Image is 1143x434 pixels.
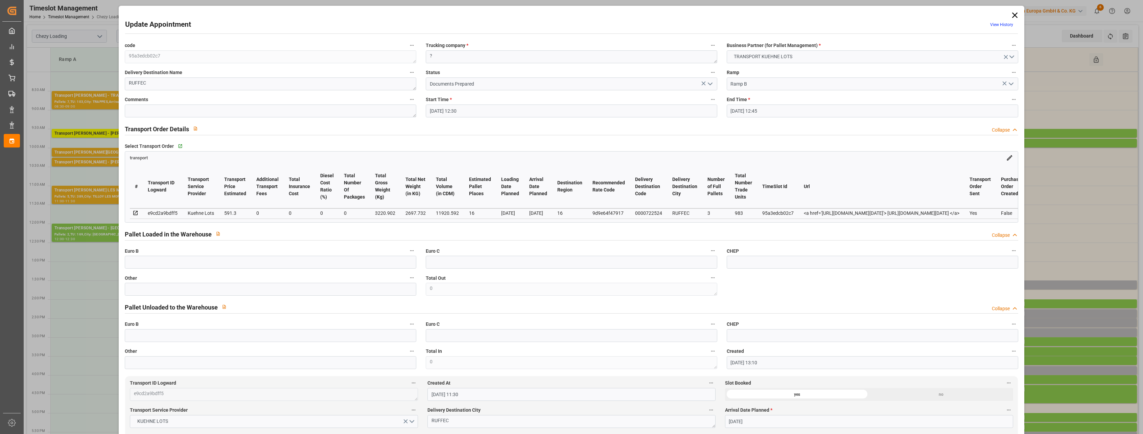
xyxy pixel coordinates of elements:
div: yes [725,388,869,401]
button: Transport Service Provider [409,406,418,414]
h2: Pallet Loaded in the Warehouse [125,230,212,239]
button: Created At [707,379,716,387]
th: Url [799,165,964,208]
button: Euro B [407,246,416,255]
th: Arrival Date Planned [524,165,552,208]
span: Status [426,69,440,76]
div: Collapse [992,127,1010,134]
span: CHEP [727,248,739,255]
button: Ramp [1009,68,1018,77]
span: Delivery Destination Name [125,69,182,76]
textarea: 0 [426,356,717,369]
th: Estimated Pallet Places [464,165,496,208]
div: 16 [557,209,582,217]
div: Collapse [992,232,1010,239]
span: Euro C [426,248,440,255]
a: transport [130,155,148,160]
button: CHEP [1009,320,1018,328]
div: 11920.592 [436,209,459,217]
button: Trucking company * [708,41,717,50]
button: Status [708,68,717,77]
span: Total Out [426,275,446,282]
th: Delivery Destination Code [630,165,667,208]
input: Type to search/select [727,77,1018,90]
th: Total Number Trade Units [730,165,757,208]
span: Created At [427,380,450,387]
th: Loading Date Planned [496,165,524,208]
div: Kuehne Lots [188,209,214,217]
th: Total Number Of Packages [339,165,370,208]
button: Arrival Date Planned * [1004,406,1013,414]
span: Other [125,275,137,282]
span: End Time [727,96,750,103]
span: Select Transport Order [125,143,174,150]
th: Additional Transport Fees [251,165,284,208]
button: View description [212,227,225,240]
button: open menu [130,415,418,428]
th: Total Insurance Cost [284,165,315,208]
div: 9d9e64f47917 [592,209,625,217]
button: Other [407,273,416,282]
th: TimeSlot Id [757,165,799,208]
button: Slot Booked [1004,379,1013,387]
h2: Pallet Unloaded to the Warehouse [125,303,218,312]
div: 16 [469,209,491,217]
th: Total Net Weight (in KG) [400,165,431,208]
div: False [1001,209,1021,217]
button: Total Out [708,273,717,282]
th: Transport ID Logward [143,165,183,208]
th: Purchase Order Created [996,165,1026,208]
div: Yes [970,209,991,217]
a: View History [990,22,1013,27]
span: Comments [125,96,148,103]
span: Transport Service Provider [130,407,188,414]
h2: Transport Order Details [125,124,189,134]
div: <a href='[URL][DOMAIN_NAME][DATE]'> [URL][DOMAIN_NAME][DATE] </a> [804,209,959,217]
span: Trucking company [426,42,468,49]
span: Transport ID Logward [130,380,176,387]
span: KUEHNE LOTS [134,418,171,425]
span: Euro C [426,321,440,328]
span: Total In [426,348,442,355]
span: Start Time [426,96,452,103]
div: 0 [256,209,279,217]
textarea: RUFFEC [427,415,716,428]
div: no [869,388,1013,401]
button: End Time * [1009,95,1018,104]
button: Total In [708,347,717,356]
th: Number of Full Pallets [702,165,730,208]
button: Business Partner (for Pallet Management) * [1009,41,1018,50]
span: Other [125,348,137,355]
button: Euro C [708,320,717,328]
button: View description [189,122,202,135]
th: Diesel Cost Ratio (%) [315,165,339,208]
textarea: 95a3edcb02c7 [125,50,416,63]
button: open menu [704,79,715,89]
div: 591.3 [224,209,246,217]
input: DD-MM-YYYY HH:MM [727,356,1018,369]
textarea: e9cd2a9bdff5 [130,388,418,401]
button: View description [218,300,231,313]
button: Delivery Destination City [707,406,716,414]
button: open menu [727,50,1018,63]
div: 0 [344,209,365,217]
button: Start Time * [708,95,717,104]
button: Comments [407,95,416,104]
button: Created [1009,347,1018,356]
button: open menu [1005,79,1016,89]
div: 0000722524 [635,209,662,217]
textarea: 0 [426,283,717,296]
button: code [407,41,416,50]
div: RUFFEC [672,209,697,217]
div: 0 [289,209,310,217]
th: Recommended Rate Code [587,165,630,208]
button: Transport ID Logward [409,379,418,387]
th: Transport Order Sent [964,165,996,208]
th: Destination Region [552,165,587,208]
div: 0 [320,209,334,217]
input: DD-MM-YYYY HH:MM [727,105,1018,117]
div: 2697.732 [405,209,426,217]
th: # [130,165,143,208]
th: Total Volume (in CDM) [431,165,464,208]
div: 3220.902 [375,209,395,217]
